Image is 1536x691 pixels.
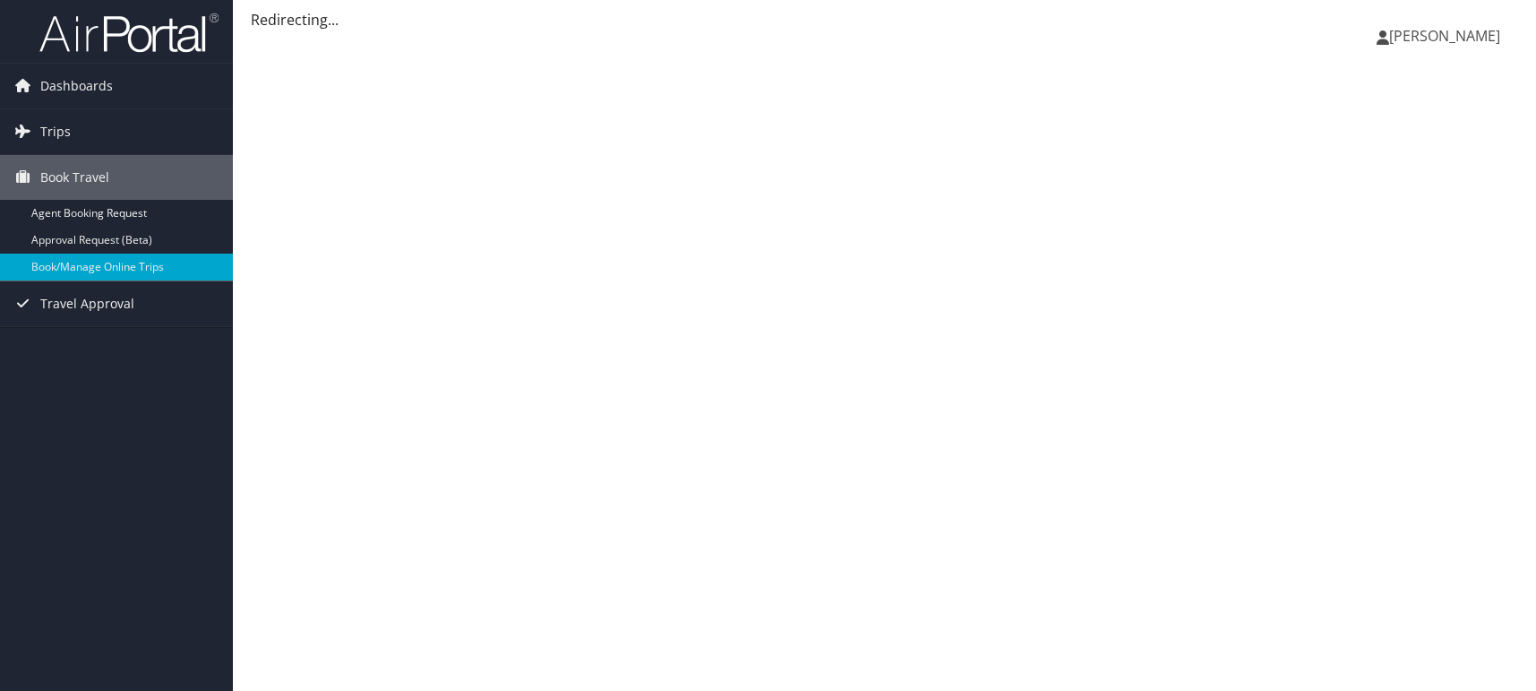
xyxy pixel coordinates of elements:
[1389,26,1500,46] span: [PERSON_NAME]
[40,109,71,154] span: Trips
[251,9,1518,30] div: Redirecting...
[40,155,109,200] span: Book Travel
[1377,9,1518,63] a: [PERSON_NAME]
[40,281,134,326] span: Travel Approval
[40,64,113,108] span: Dashboards
[39,12,219,54] img: airportal-logo.png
